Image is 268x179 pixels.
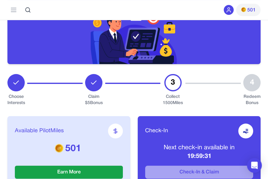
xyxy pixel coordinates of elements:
img: Header decoration [7,2,261,64]
div: Collect 1500 Miles [163,94,183,106]
span: Available PilotMiles [15,127,64,135]
p: 19:59:31 [145,152,253,161]
div: 4 [243,74,261,91]
div: Redeem Bonus [243,94,261,106]
p: 501 [15,143,123,155]
img: PMs [55,144,63,152]
img: PMs [241,7,246,12]
div: Claim $ 5 Bonus [85,94,103,106]
div: Choose Interests [7,94,25,106]
button: Earn More [15,166,123,179]
div: Open Intercom Messenger [247,158,262,173]
span: 501 [247,7,256,14]
button: PMs501 [236,4,261,16]
p: Next check-in available in [145,143,253,152]
img: receive-dollar [243,128,249,134]
button: Check-In & Claim [145,166,253,179]
span: Check-In [145,127,168,135]
div: 3 [164,74,182,91]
